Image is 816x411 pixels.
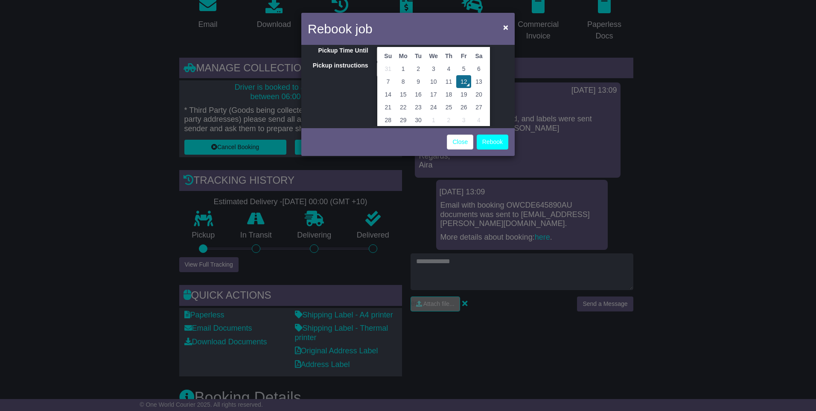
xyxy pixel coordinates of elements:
th: Fr [456,50,471,62]
th: Sa [471,50,486,62]
span: × [503,22,508,32]
td: 6 [471,62,486,75]
td: 29 [396,114,411,126]
th: Tu [411,50,425,62]
td: 16 [411,88,425,101]
td: 31 [381,62,396,75]
td: 30 [411,114,425,126]
td: 25 [441,101,456,114]
td: 18 [441,88,456,101]
td: 13 [471,75,486,88]
td: 19 [456,88,471,101]
label: Pickup instructions [301,62,373,69]
td: 11 [441,75,456,88]
td: 21 [381,101,396,114]
td: 20 [471,88,486,101]
td: 2 [411,62,425,75]
td: 15 [396,88,411,101]
h4: Rebook job [308,19,373,38]
td: 22 [396,101,411,114]
td: 3 [456,114,471,126]
label: Pickup Time Until [301,47,373,54]
th: Su [381,50,396,62]
td: 9 [411,75,425,88]
th: Th [441,50,456,62]
td: 2 [441,114,456,126]
td: 17 [426,88,441,101]
td: 8 [396,75,411,88]
td: 4 [441,62,456,75]
td: 3 [426,62,441,75]
td: 5 [456,62,471,75]
td: 10 [426,75,441,88]
td: 28 [381,114,396,126]
td: 24 [426,101,441,114]
th: Mo [396,50,411,62]
a: Close [447,135,473,150]
button: Close [499,18,513,36]
td: 1 [396,62,411,75]
td: 27 [471,101,486,114]
td: 4 [471,114,486,126]
td: 26 [456,101,471,114]
td: 14 [381,88,396,101]
td: 23 [411,101,425,114]
button: Rebook [477,135,508,150]
td: 12 [456,75,471,88]
td: 7 [381,75,396,88]
th: We [426,50,441,62]
td: 1 [426,114,441,126]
